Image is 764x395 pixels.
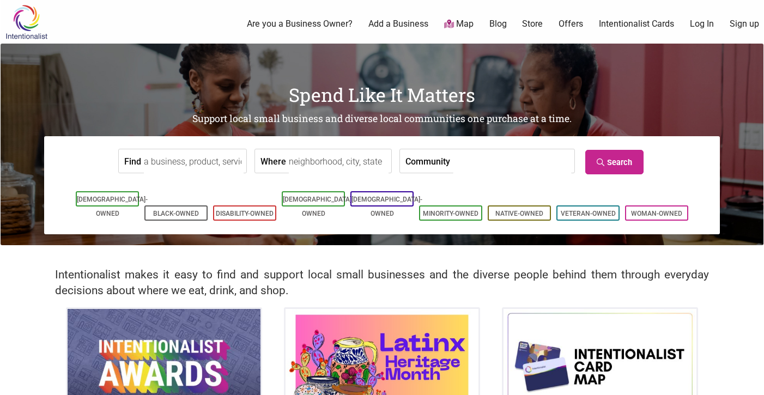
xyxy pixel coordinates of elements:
[690,18,714,30] a: Log In
[1,112,763,126] h2: Support local small business and diverse local communities one purchase at a time.
[599,18,674,30] a: Intentionalist Cards
[351,196,422,217] a: [DEMOGRAPHIC_DATA]-Owned
[216,210,274,217] a: Disability-Owned
[559,18,583,30] a: Offers
[283,196,354,217] a: [DEMOGRAPHIC_DATA]-Owned
[444,18,474,31] a: Map
[144,149,244,174] input: a business, product, service
[77,196,148,217] a: [DEMOGRAPHIC_DATA]-Owned
[55,267,709,299] h2: Intentionalist makes it easy to find and support local small businesses and the diverse people be...
[368,18,428,30] a: Add a Business
[1,4,52,40] img: Intentionalist
[1,82,763,108] h1: Spend Like It Matters
[423,210,478,217] a: Minority-Owned
[522,18,543,30] a: Store
[247,18,353,30] a: Are you a Business Owner?
[260,149,286,173] label: Where
[124,149,141,173] label: Find
[489,18,507,30] a: Blog
[289,149,389,174] input: neighborhood, city, state
[405,149,450,173] label: Community
[153,210,199,217] a: Black-Owned
[495,210,543,217] a: Native-Owned
[730,18,759,30] a: Sign up
[631,210,682,217] a: Woman-Owned
[561,210,616,217] a: Veteran-Owned
[585,150,644,174] a: Search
